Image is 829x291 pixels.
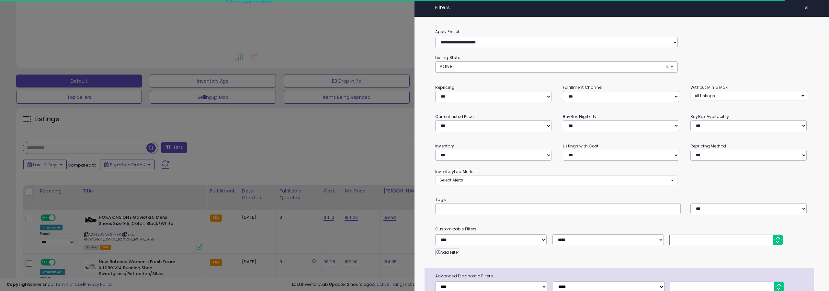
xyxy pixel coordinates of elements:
[804,3,808,12] span: ×
[435,55,460,60] small: Listing State
[665,64,669,70] span: ×
[563,143,598,149] small: Listings with Cost
[435,175,678,185] button: Select Alerts
[435,85,455,90] small: Repricing
[690,143,726,149] small: Repricing Method
[435,114,473,119] small: Current Listed Price
[430,196,813,203] small: Tags
[690,85,728,90] small: Without Min & Max
[563,85,602,90] small: Fulfillment Channel
[430,226,813,233] small: Customizable Filters
[436,62,677,72] button: Active ×
[563,114,596,119] small: BuyBox Eligibility
[430,28,813,35] label: Apply Preset:
[690,114,729,119] small: BuyBox Availability
[439,177,463,183] span: Select Alerts
[435,5,808,10] h4: Filters
[435,143,454,149] small: Inventory
[430,273,814,280] span: Advanced Diagnostic Filters
[690,91,808,100] button: All Listings
[435,169,473,174] small: InventoryLab Alerts
[801,3,811,12] button: ×
[435,249,460,256] button: Add Filter
[695,93,715,99] span: All Listings
[440,64,452,69] span: Active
